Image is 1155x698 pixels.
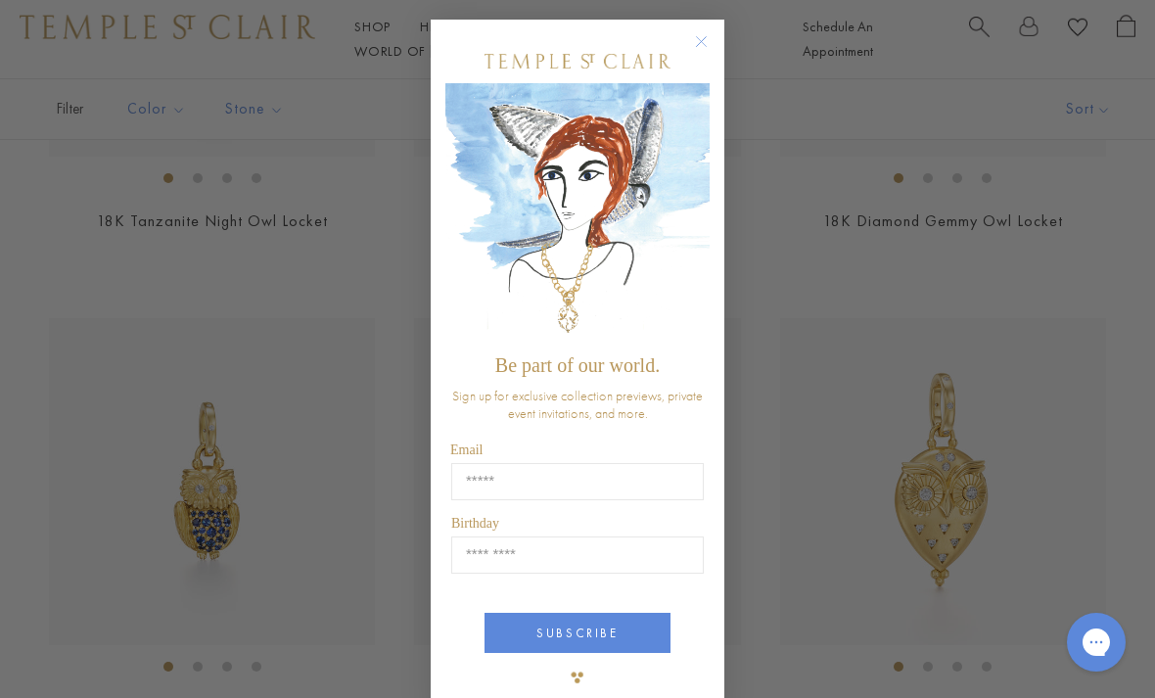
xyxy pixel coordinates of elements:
input: Email [451,463,704,500]
button: Close dialog [699,39,723,64]
img: c4a9eb12-d91a-4d4a-8ee0-386386f4f338.jpeg [445,83,710,345]
button: SUBSCRIBE [485,613,670,653]
span: Birthday [451,516,499,531]
span: Email [450,442,483,457]
span: Sign up for exclusive collection previews, private event invitations, and more. [452,387,703,422]
img: TSC [558,658,597,697]
span: Be part of our world. [495,354,660,376]
img: Temple St. Clair [485,54,670,69]
iframe: Gorgias live chat messenger [1057,606,1135,678]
